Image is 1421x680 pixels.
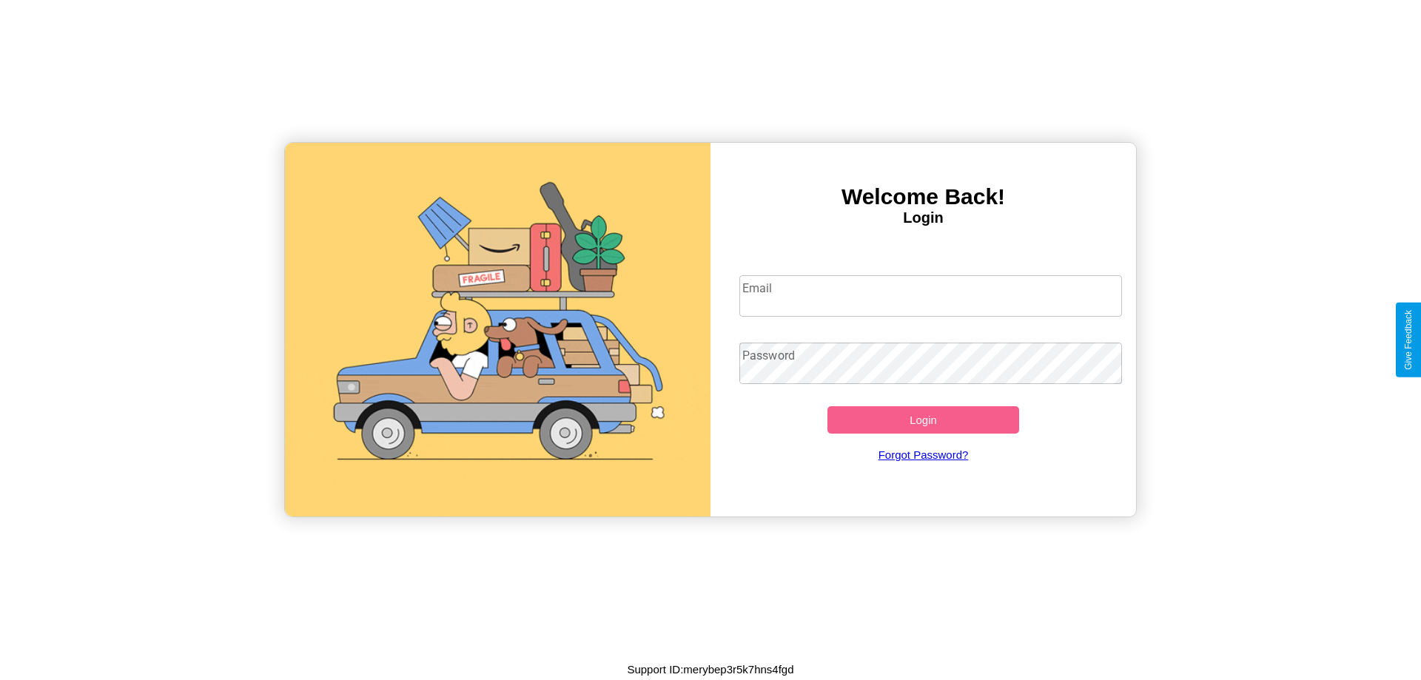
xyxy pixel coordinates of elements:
[827,406,1019,434] button: Login
[1403,310,1414,370] div: Give Feedback
[732,434,1115,476] a: Forgot Password?
[627,659,793,679] p: Support ID: merybep3r5k7hns4fgd
[710,184,1136,209] h3: Welcome Back!
[710,209,1136,226] h4: Login
[285,143,710,516] img: gif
